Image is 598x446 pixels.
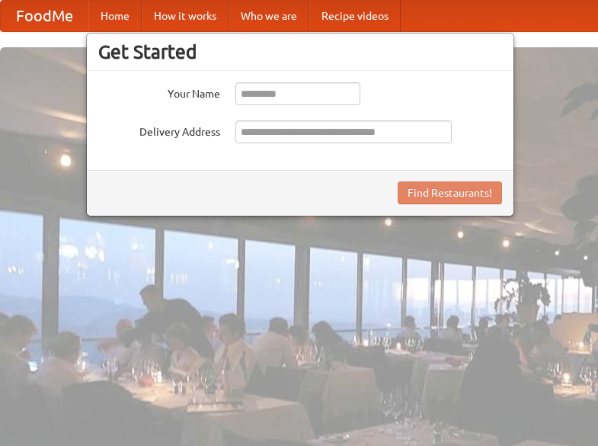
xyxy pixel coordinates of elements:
[1,1,88,31] a: FoodMe
[98,40,502,63] h3: Get Started
[98,82,220,101] label: Your Name
[98,120,220,140] label: Delivery Address
[88,1,142,31] a: Home
[398,181,502,204] button: Find Restaurants!
[229,1,309,31] a: Who we are
[309,1,401,31] a: Recipe videos
[142,1,229,31] a: How it works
